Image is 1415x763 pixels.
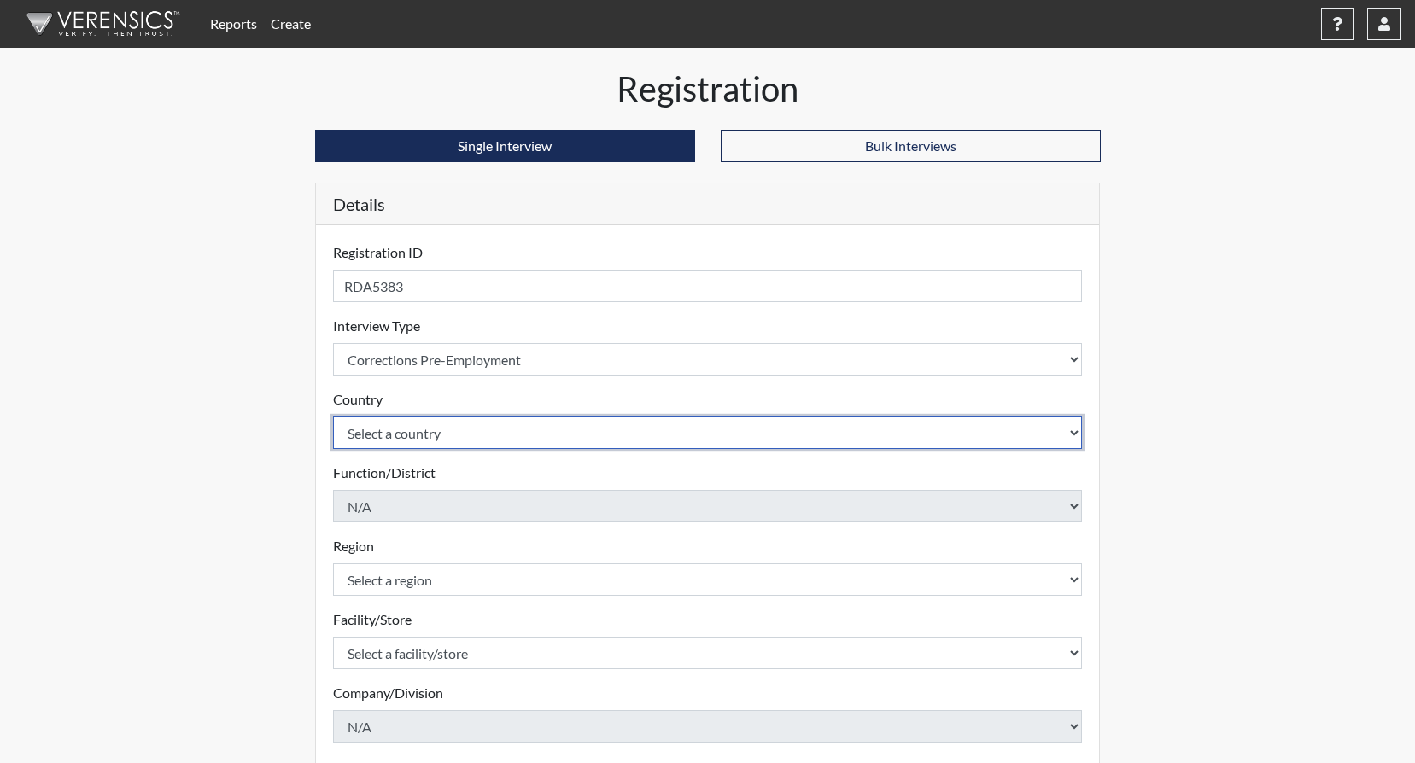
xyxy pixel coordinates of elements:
[721,130,1101,162] button: Bulk Interviews
[315,68,1101,109] h1: Registration
[333,683,443,703] label: Company/Division
[333,536,374,556] label: Region
[203,7,264,41] a: Reports
[316,183,1100,225] h5: Details
[333,242,423,263] label: Registration ID
[264,7,318,41] a: Create
[333,316,420,336] label: Interview Type
[333,463,436,483] label: Function/District
[315,130,695,162] button: Single Interview
[333,389,383,410] label: Country
[333,609,412,630] label: Facility/Store
[333,270,1083,302] input: Insert a Registration ID, which needs to be a unique alphanumeric value for each interviewee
